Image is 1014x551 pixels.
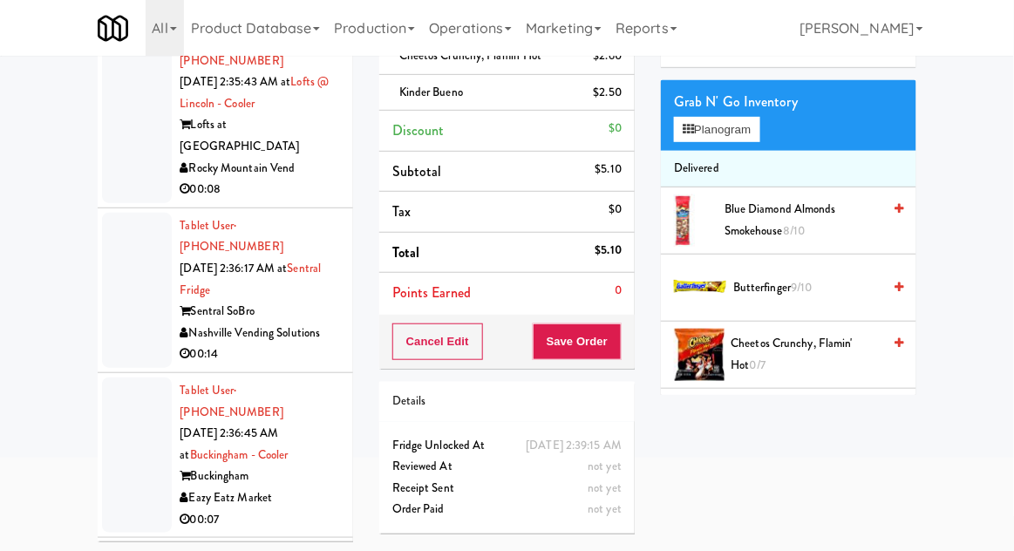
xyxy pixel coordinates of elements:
[595,240,623,262] div: $5.10
[588,480,622,496] span: not yet
[392,456,622,478] div: Reviewed At
[588,500,622,517] span: not yet
[180,73,291,90] span: [DATE] 2:35:43 AM at
[609,199,622,221] div: $0
[595,159,623,180] div: $5.10
[98,22,353,208] li: Tablet User· [PHONE_NUMBER][DATE] 2:35:43 AM atLofts @ Lincoln - CoolerLofts at [GEOGRAPHIC_DATA]...
[725,199,881,241] span: Blue Diamond Almonds Smokehouse
[180,260,322,298] a: Sentral Fridge
[392,201,411,221] span: Tax
[399,84,463,100] span: Kinder Bueno
[392,282,471,303] span: Points Earned
[718,199,903,241] div: Blue Diamond Almonds Smokehouse8/10
[392,499,622,520] div: Order Paid
[180,509,340,531] div: 00:07
[533,323,622,360] button: Save Order
[661,151,916,187] li: Delivered
[180,344,340,365] div: 00:14
[750,357,766,373] span: 0/7
[180,382,283,420] a: Tablet User· [PHONE_NUMBER]
[180,487,340,509] div: Eazy Eatz Market
[392,120,445,140] span: Discount
[392,435,622,457] div: Fridge Unlocked At
[180,114,340,157] div: Lofts at [GEOGRAPHIC_DATA]
[674,89,903,115] div: Grab N' Go Inventory
[609,118,622,139] div: $0
[615,280,622,302] div: 0
[733,277,881,299] span: Butterfinger
[180,466,340,487] div: Buckingham
[180,31,283,69] a: Tablet User· [PHONE_NUMBER]
[726,277,903,299] div: Butterfinger9/10
[594,45,623,67] div: $2.60
[98,208,353,373] li: Tablet User· [PHONE_NUMBER][DATE] 2:36:17 AM atSentral FridgeSentral SoBroNashville Vending Solut...
[180,260,288,276] span: [DATE] 2:36:17 AM at
[190,446,289,463] a: Buckingham - Cooler
[674,117,759,143] button: Planogram
[180,179,340,201] div: 00:08
[392,161,442,181] span: Subtotal
[392,242,420,262] span: Total
[180,323,340,344] div: Nashville Vending Solutions
[180,301,340,323] div: Sentral SoBro
[783,222,805,239] span: 8/10
[725,333,904,376] div: Cheetos Crunchy, Flamin' Hot0/7
[180,382,283,420] span: · [PHONE_NUMBER]
[392,391,622,412] div: Details
[180,425,279,463] span: [DATE] 2:36:45 AM at
[526,435,622,457] div: [DATE] 2:39:15 AM
[180,217,283,255] a: Tablet User· [PHONE_NUMBER]
[791,279,812,296] span: 9/10
[588,458,622,474] span: not yet
[180,158,340,180] div: Rocky Mountain Vend
[98,373,353,538] li: Tablet User· [PHONE_NUMBER][DATE] 2:36:45 AM atBuckingham - CoolerBuckinghamEazy Eatz Market00:07
[732,333,882,376] span: Cheetos Crunchy, Flamin' Hot
[392,478,622,500] div: Receipt Sent
[180,31,283,69] span: · [PHONE_NUMBER]
[392,323,483,360] button: Cancel Edit
[98,13,128,44] img: Micromart
[594,82,623,104] div: $2.50
[180,73,330,112] a: Lofts @ Lincoln - Cooler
